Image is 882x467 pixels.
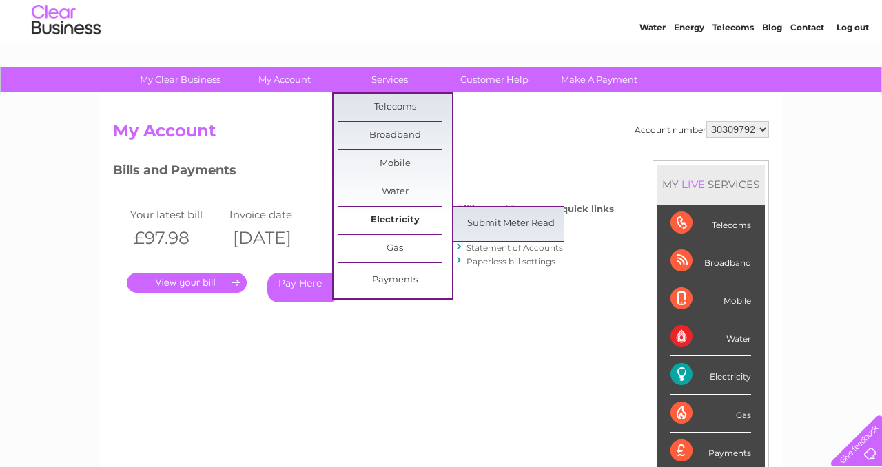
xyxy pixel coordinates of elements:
a: Telecoms [338,94,452,121]
a: Electricity [338,207,452,234]
h2: My Account [113,121,769,147]
div: Account number [635,121,769,138]
div: Electricity [670,356,751,394]
a: Services [333,67,447,92]
div: Clear Business is a trading name of Verastar Limited (registered in [GEOGRAPHIC_DATA] No. 3667643... [116,8,768,67]
a: My Account [228,67,342,92]
a: Telecoms [712,59,754,69]
div: Mobile [670,280,751,318]
a: Submit Meter Read [454,210,568,238]
a: Customer Help [438,67,551,92]
a: Blog [762,59,782,69]
div: Gas [670,395,751,433]
a: Pay Here [267,273,340,302]
th: £97.98 [127,224,226,252]
div: Broadband [670,242,751,280]
th: [DATE] [226,224,325,252]
a: Paperless bill settings [466,256,555,267]
td: Your latest bill [127,205,226,224]
div: Water [670,318,751,356]
a: My Clear Business [123,67,237,92]
a: 0333 014 3131 [622,7,717,24]
a: Log out [837,59,869,69]
a: Mobile [338,150,452,178]
a: Broadband [338,122,452,149]
td: Invoice date [226,205,325,224]
a: Contact [790,59,824,69]
a: Energy [674,59,704,69]
img: logo.png [31,36,101,78]
a: Water [639,59,666,69]
div: MY SERVICES [657,165,765,204]
a: Payments [338,267,452,294]
div: Telecoms [670,205,751,242]
a: . [127,273,247,293]
a: Gas [338,235,452,262]
a: Make A Payment [542,67,656,92]
a: Statement of Accounts [466,242,563,253]
a: Water [338,178,452,206]
div: LIVE [679,178,708,191]
h4: Billing and Payments quick links [457,204,614,214]
h3: Bills and Payments [113,160,614,185]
